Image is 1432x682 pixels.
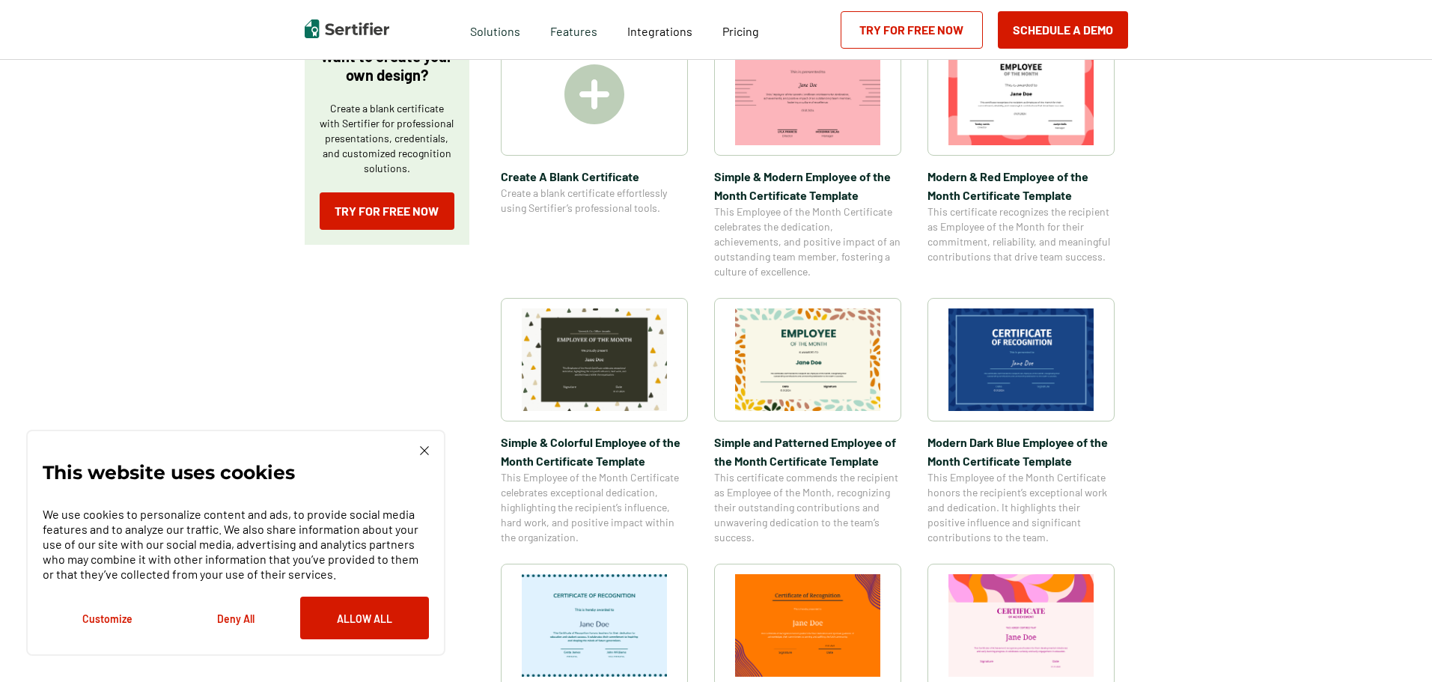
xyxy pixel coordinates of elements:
a: Modern Dark Blue Employee of the Month Certificate TemplateModern Dark Blue Employee of the Month... [927,298,1115,545]
img: Simple & Colorful Employee of the Month Certificate Template [522,308,667,411]
p: Create a blank certificate with Sertifier for professional presentations, credentials, and custom... [320,101,454,176]
img: Certificate of Recognition for Pastor [735,574,880,677]
span: Create a blank certificate effortlessly using Sertifier’s professional tools. [501,186,688,216]
img: Certificate of Recognition for Teachers Template [522,574,667,677]
span: This Employee of the Month Certificate honors the recipient’s exceptional work and dedication. It... [927,470,1115,545]
span: Simple and Patterned Employee of the Month Certificate Template [714,433,901,470]
p: We use cookies to personalize content and ads, to provide social media features and to analyze ou... [43,507,429,582]
span: This Employee of the Month Certificate celebrates exceptional dedication, highlighting the recipi... [501,470,688,545]
span: Simple & Colorful Employee of the Month Certificate Template [501,433,688,470]
a: Try for Free Now [320,192,454,230]
button: Deny All [171,597,300,639]
span: Create A Blank Certificate [501,167,688,186]
a: Try for Free Now [841,11,983,49]
a: Pricing [722,20,759,39]
span: Pricing [722,24,759,38]
a: Simple & Modern Employee of the Month Certificate TemplateSimple & Modern Employee of the Month C... [714,32,901,279]
img: Simple & Modern Employee of the Month Certificate Template [735,43,880,145]
span: Modern Dark Blue Employee of the Month Certificate Template [927,433,1115,470]
img: Certificate of Achievement for Preschool Template [948,574,1094,677]
a: Simple and Patterned Employee of the Month Certificate TemplateSimple and Patterned Employee of t... [714,298,901,545]
span: Integrations [627,24,692,38]
span: This certificate commends the recipient as Employee of the Month, recognizing their outstanding c... [714,470,901,545]
span: Simple & Modern Employee of the Month Certificate Template [714,167,901,204]
iframe: Chat Widget [1357,610,1432,682]
button: Allow All [300,597,429,639]
img: Create A Blank Certificate [564,64,624,124]
span: Solutions [470,20,520,39]
img: Cookie Popup Close [420,446,429,455]
img: Sertifier | Digital Credentialing Platform [305,19,389,38]
img: Simple and Patterned Employee of the Month Certificate Template [735,308,880,411]
img: Modern Dark Blue Employee of the Month Certificate Template [948,308,1094,411]
a: Integrations [627,20,692,39]
a: Modern & Red Employee of the Month Certificate TemplateModern & Red Employee of the Month Certifi... [927,32,1115,279]
span: Features [550,20,597,39]
a: Simple & Colorful Employee of the Month Certificate TemplateSimple & Colorful Employee of the Mon... [501,298,688,545]
img: Modern & Red Employee of the Month Certificate Template [948,43,1094,145]
p: Want to create your own design? [320,47,454,85]
p: This website uses cookies [43,465,295,480]
button: Customize [43,597,171,639]
span: Modern & Red Employee of the Month Certificate Template [927,167,1115,204]
button: Schedule a Demo [998,11,1128,49]
span: This certificate recognizes the recipient as Employee of the Month for their commitment, reliabil... [927,204,1115,264]
span: This Employee of the Month Certificate celebrates the dedication, achievements, and positive impa... [714,204,901,279]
